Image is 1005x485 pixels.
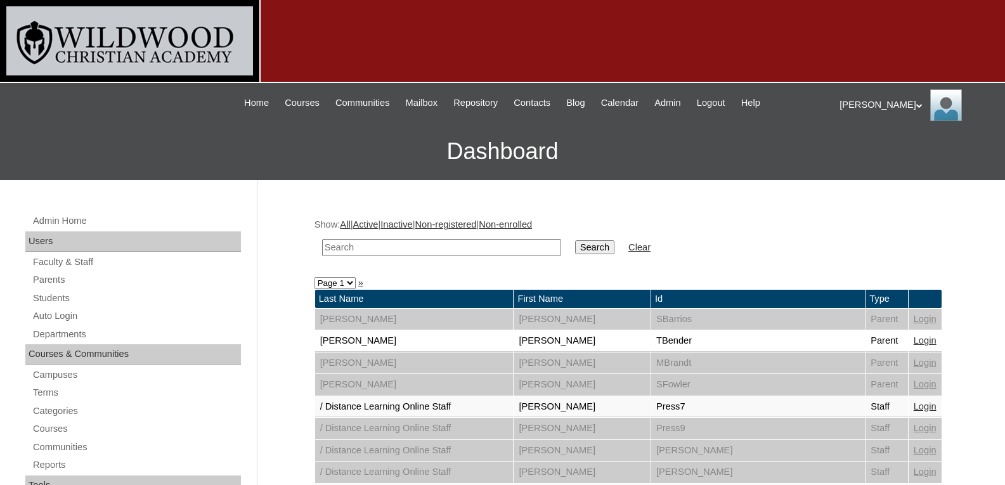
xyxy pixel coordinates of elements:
[380,219,413,230] a: Inactive
[741,96,760,110] span: Help
[697,96,725,110] span: Logout
[315,309,514,330] td: [PERSON_NAME]
[514,352,650,374] td: [PERSON_NAME]
[651,462,865,483] td: [PERSON_NAME]
[840,89,992,121] div: [PERSON_NAME]
[32,327,241,342] a: Departments
[314,218,942,263] div: Show: | | | |
[507,96,557,110] a: Contacts
[32,457,241,473] a: Reports
[6,123,999,180] h3: Dashboard
[6,6,253,75] img: logo-white.png
[735,96,767,110] a: Help
[651,290,865,308] td: Id
[654,96,681,110] span: Admin
[315,374,514,396] td: [PERSON_NAME]
[866,462,908,483] td: Staff
[285,96,320,110] span: Courses
[914,401,937,411] a: Login
[514,374,650,396] td: [PERSON_NAME]
[560,96,591,110] a: Blog
[335,96,390,110] span: Communities
[651,309,865,330] td: SBarrios
[514,396,650,418] td: [PERSON_NAME]
[238,96,275,110] a: Home
[358,278,363,288] a: »
[914,314,937,324] a: Login
[914,335,937,346] a: Login
[32,254,241,270] a: Faculty & Staff
[315,418,514,439] td: / Distance Learning Online Staff
[866,290,908,308] td: Type
[322,239,561,256] input: Search
[914,423,937,433] a: Login
[651,374,865,396] td: SFowler
[514,462,650,483] td: [PERSON_NAME]
[32,272,241,288] a: Parents
[32,367,241,383] a: Campuses
[566,96,585,110] span: Blog
[514,290,650,308] td: First Name
[329,96,396,110] a: Communities
[601,96,639,110] span: Calendar
[415,219,477,230] a: Non-registered
[32,403,241,419] a: Categories
[930,89,962,121] img: Jill Isaac
[914,445,937,455] a: Login
[315,290,514,308] td: Last Name
[914,379,937,389] a: Login
[648,96,687,110] a: Admin
[691,96,732,110] a: Logout
[866,330,908,352] td: Parent
[32,213,241,229] a: Admin Home
[25,231,241,252] div: Users
[866,418,908,439] td: Staff
[514,309,650,330] td: [PERSON_NAME]
[514,440,650,462] td: [PERSON_NAME]
[315,440,514,462] td: / Distance Learning Online Staff
[244,96,269,110] span: Home
[340,219,350,230] a: All
[447,96,504,110] a: Repository
[866,396,908,418] td: Staff
[651,418,865,439] td: Press9
[32,439,241,455] a: Communities
[628,242,651,252] a: Clear
[514,330,650,352] td: [PERSON_NAME]
[32,421,241,437] a: Courses
[866,309,908,330] td: Parent
[353,219,378,230] a: Active
[651,330,865,352] td: TBender
[25,344,241,365] div: Courses & Communities
[914,358,937,368] a: Login
[315,330,514,352] td: [PERSON_NAME]
[453,96,498,110] span: Repository
[315,396,514,418] td: / Distance Learning Online Staff
[406,96,438,110] span: Mailbox
[651,396,865,418] td: Press7
[399,96,444,110] a: Mailbox
[595,96,645,110] a: Calendar
[32,308,241,324] a: Auto Login
[575,240,614,254] input: Search
[315,352,514,374] td: [PERSON_NAME]
[315,462,514,483] td: / Distance Learning Online Staff
[866,440,908,462] td: Staff
[32,385,241,401] a: Terms
[651,440,865,462] td: [PERSON_NAME]
[866,352,908,374] td: Parent
[514,418,650,439] td: [PERSON_NAME]
[32,290,241,306] a: Students
[278,96,326,110] a: Courses
[866,374,908,396] td: Parent
[514,96,550,110] span: Contacts
[651,352,865,374] td: MBrandt
[479,219,532,230] a: Non-enrolled
[914,467,937,477] a: Login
